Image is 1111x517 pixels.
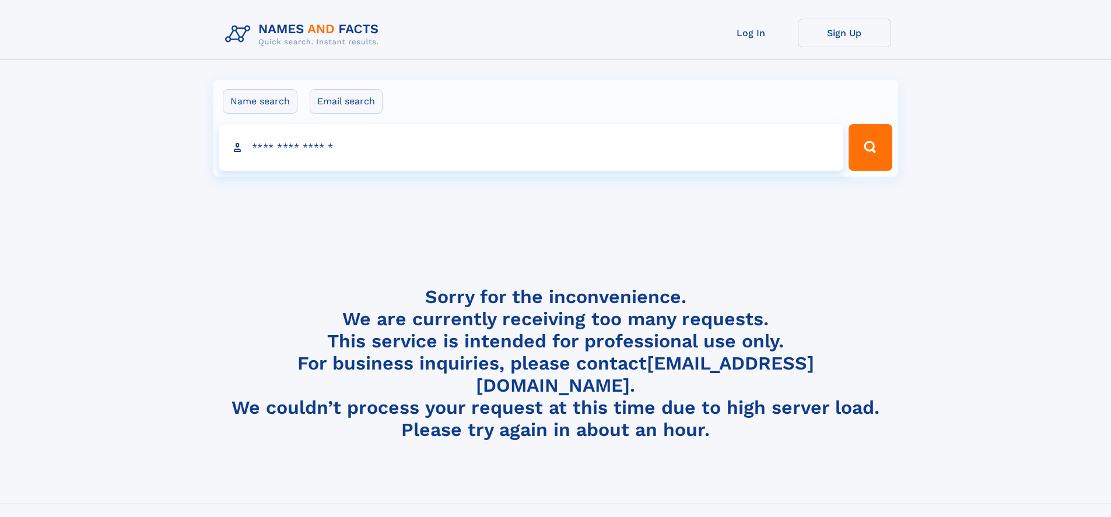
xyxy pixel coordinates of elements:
[220,19,388,50] img: Logo Names and Facts
[476,352,814,396] a: [EMAIL_ADDRESS][DOMAIN_NAME]
[798,19,891,47] a: Sign Up
[223,89,297,114] label: Name search
[219,124,844,171] input: search input
[705,19,798,47] a: Log In
[220,286,891,441] h4: Sorry for the inconvenience. We are currently receiving too many requests. This service is intend...
[849,124,892,171] button: Search Button
[310,89,383,114] label: Email search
